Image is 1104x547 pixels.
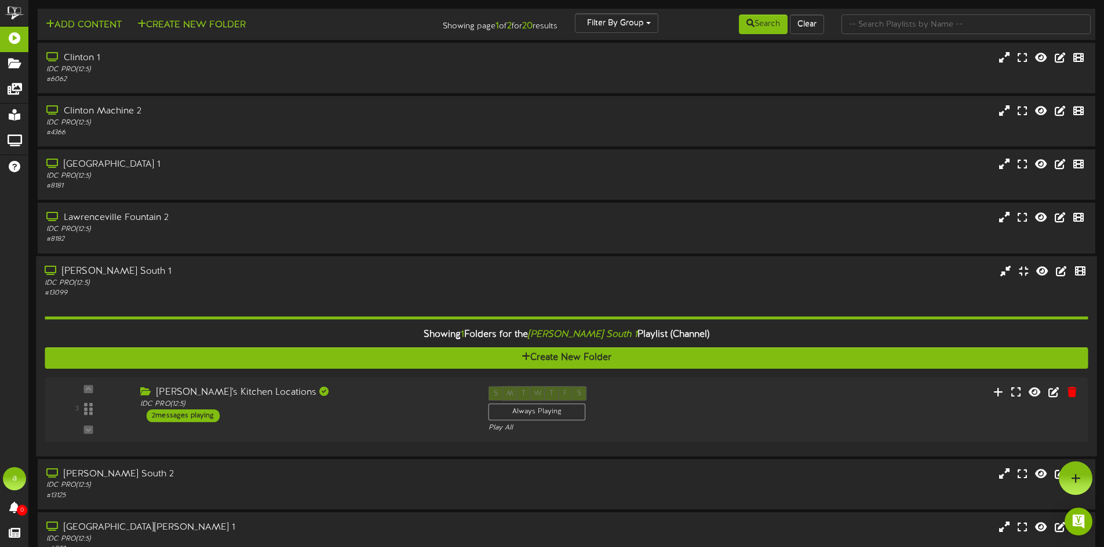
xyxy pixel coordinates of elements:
[790,14,824,34] button: Clear
[46,225,469,234] div: IDC PRO ( 12:5 )
[46,211,469,225] div: Lawrenceville Fountain 2
[46,52,469,65] div: Clinton 1
[575,13,658,33] button: Filter By Group
[45,278,469,288] div: IDC PRO ( 12:5 )
[46,171,469,181] div: IDC PRO ( 12:5 )
[389,13,566,33] div: Showing page of for results
[134,18,249,32] button: Create New Folder
[46,491,469,501] div: # 13125
[1065,508,1092,535] div: Open Intercom Messenger
[489,423,732,433] div: Play All
[507,21,512,31] strong: 2
[46,105,469,118] div: Clinton Machine 2
[146,409,219,422] div: 2 messages playing
[739,14,788,34] button: Search
[3,467,26,490] div: a
[46,181,469,191] div: # 8181
[46,118,469,128] div: IDC PRO ( 12:5 )
[46,521,469,534] div: [GEOGRAPHIC_DATA][PERSON_NAME] 1
[45,288,469,298] div: # 13099
[528,329,637,339] i: [PERSON_NAME] South 1
[46,128,469,138] div: # 4366
[46,75,469,85] div: # 6062
[841,14,1091,34] input: -- Search Playlists by Name --
[461,329,464,339] span: 1
[17,505,27,516] span: 0
[46,468,469,481] div: [PERSON_NAME] South 2
[46,480,469,490] div: IDC PRO ( 12:5 )
[42,18,125,32] button: Add Content
[46,234,469,244] div: # 8182
[495,21,499,31] strong: 1
[46,158,469,171] div: [GEOGRAPHIC_DATA] 1
[46,534,469,544] div: IDC PRO ( 12:5 )
[46,65,469,75] div: IDC PRO ( 12:5 )
[45,347,1088,368] button: Create New Folder
[140,386,471,399] div: [PERSON_NAME]'s Kitchen Locations
[45,265,469,278] div: [PERSON_NAME] South 1
[140,399,471,409] div: IDC PRO ( 12:5 )
[36,322,1096,347] div: Showing Folders for the Playlist (Channel)
[489,403,586,420] div: Always Playing
[522,21,533,31] strong: 20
